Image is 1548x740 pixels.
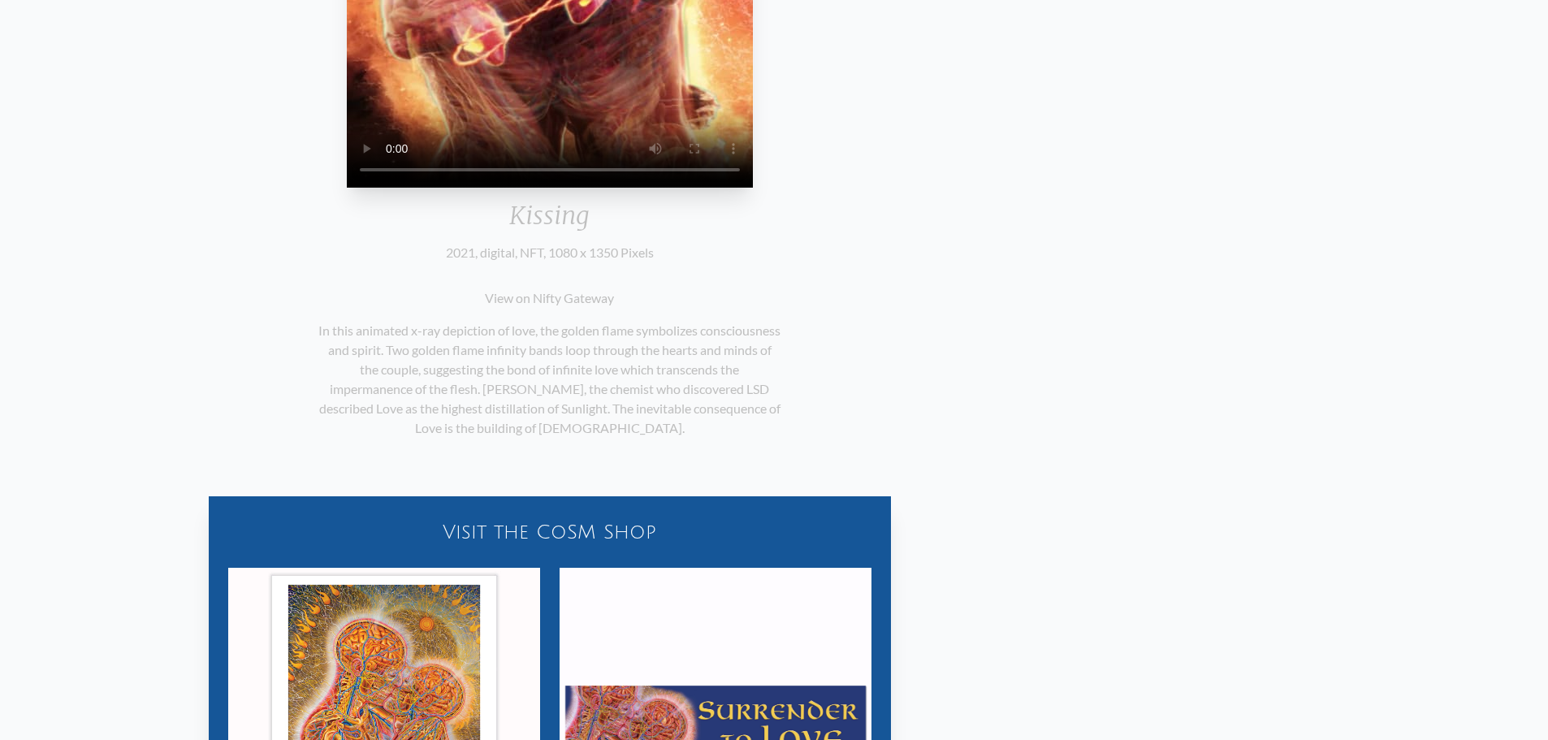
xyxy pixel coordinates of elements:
[347,243,753,262] div: 2021, digital, NFT, 1080 x 1350 Pixels
[347,201,753,243] div: Kissing
[218,506,881,558] a: Visit the CoSM Shop
[318,314,780,444] p: In this animated x-ray depiction of love, the golden flame symbolizes consciousness and spirit. T...
[485,290,614,305] a: View on Nifty Gateway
